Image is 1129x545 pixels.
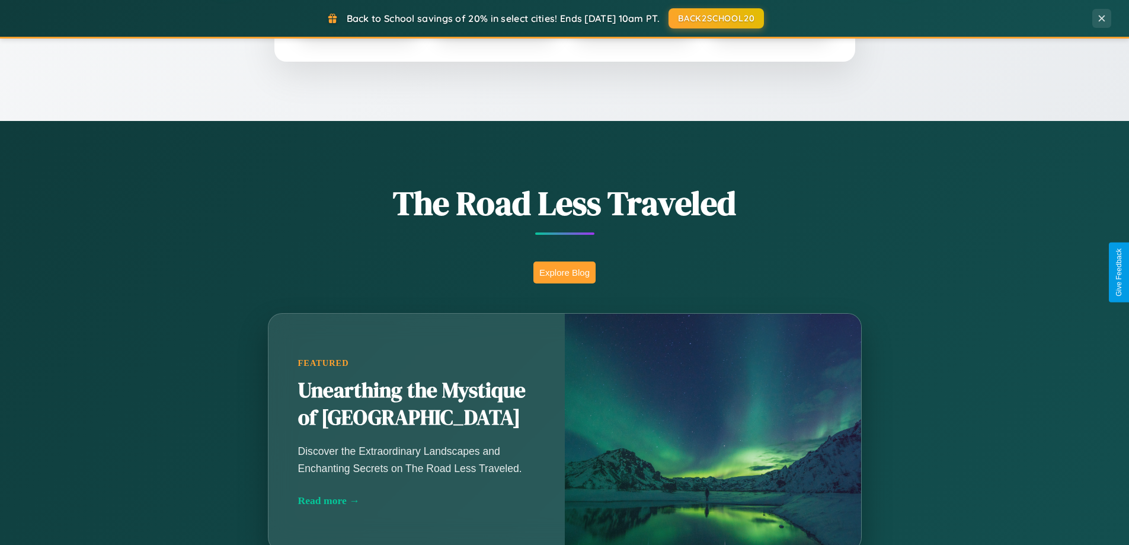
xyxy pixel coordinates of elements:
[1115,248,1123,297] div: Give Feedback
[298,377,535,432] h2: Unearthing the Mystique of [GEOGRAPHIC_DATA]
[209,180,920,226] h1: The Road Less Traveled
[298,495,535,507] div: Read more →
[347,12,660,24] span: Back to School savings of 20% in select cities! Ends [DATE] 10am PT.
[669,8,764,28] button: BACK2SCHOOL20
[298,358,535,368] div: Featured
[298,443,535,476] p: Discover the Extraordinary Landscapes and Enchanting Secrets on The Road Less Traveled.
[533,262,596,283] button: Explore Blog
